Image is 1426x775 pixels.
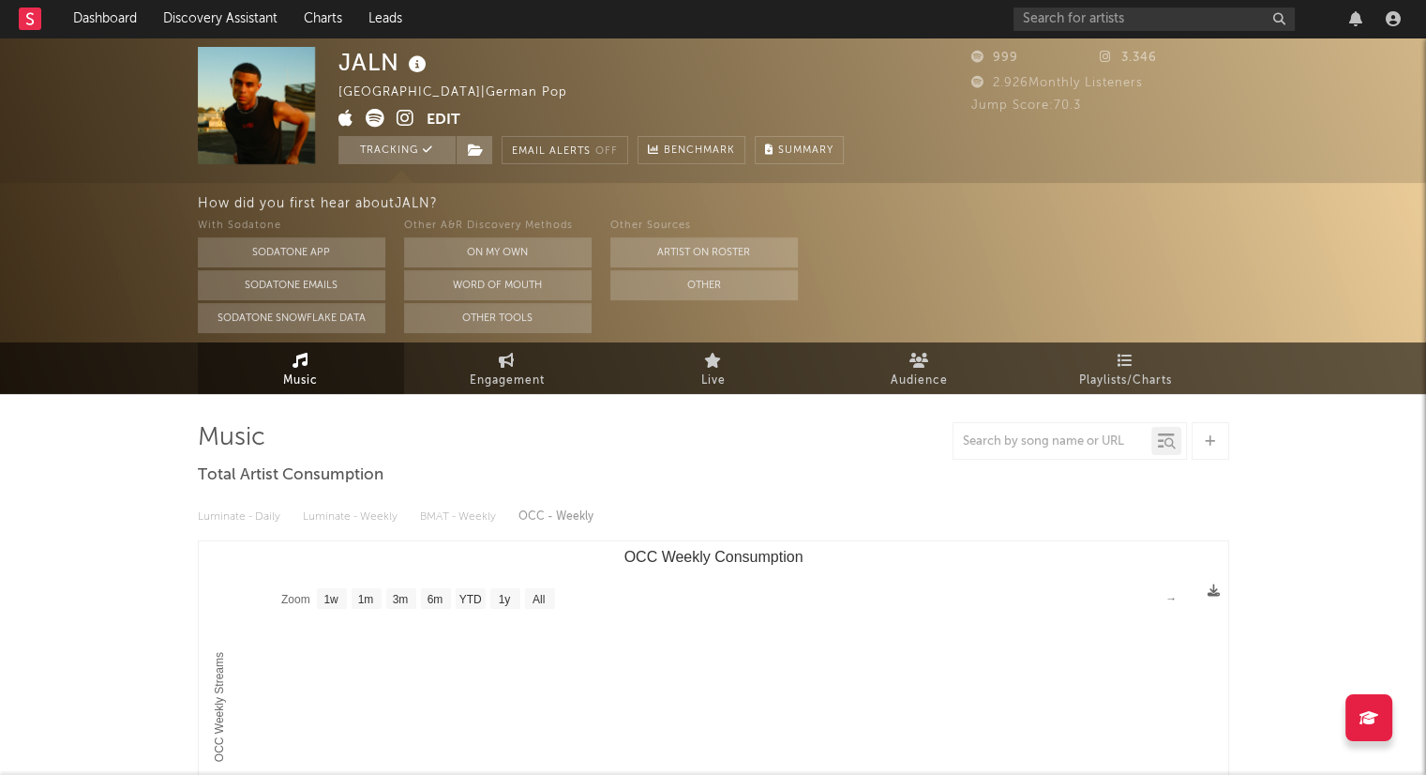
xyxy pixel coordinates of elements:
[198,342,404,394] a: Music
[404,270,592,300] button: Word Of Mouth
[283,370,318,392] span: Music
[623,549,803,565] text: OCC Weekly Consumption
[610,342,817,394] a: Live
[595,146,618,157] em: Off
[1023,342,1229,394] a: Playlists/Charts
[817,342,1023,394] a: Audience
[212,652,225,762] text: OCC Weekly Streams
[198,303,385,333] button: Sodatone Snowflake Data
[338,82,589,104] div: [GEOGRAPHIC_DATA] | German Pop
[755,136,844,164] button: Summary
[701,370,726,392] span: Live
[470,370,545,392] span: Engagement
[1079,370,1172,392] span: Playlists/Charts
[427,109,460,132] button: Edit
[502,136,628,164] button: Email AlertsOff
[610,270,798,300] button: Other
[971,52,1018,64] span: 999
[198,270,385,300] button: Sodatone Emails
[610,215,798,237] div: Other Sources
[971,99,1081,112] span: Jump Score: 70.3
[338,136,456,164] button: Tracking
[532,593,544,606] text: All
[198,237,385,267] button: Sodatone App
[971,77,1143,89] span: 2.926 Monthly Listeners
[338,47,431,78] div: JALN
[404,215,592,237] div: Other A&R Discovery Methods
[323,593,338,606] text: 1w
[498,593,510,606] text: 1y
[458,593,481,606] text: YTD
[610,237,798,267] button: Artist on Roster
[404,237,592,267] button: On My Own
[1100,52,1157,64] span: 3.346
[198,464,383,487] span: Total Artist Consumption
[357,593,373,606] text: 1m
[281,593,310,606] text: Zoom
[1165,592,1177,605] text: →
[891,370,948,392] span: Audience
[427,593,443,606] text: 6m
[778,145,833,156] span: Summary
[392,593,408,606] text: 3m
[953,434,1151,449] input: Search by song name or URL
[638,136,745,164] a: Benchmark
[1013,8,1295,31] input: Search for artists
[404,303,592,333] button: Other Tools
[664,140,735,162] span: Benchmark
[198,215,385,237] div: With Sodatone
[404,342,610,394] a: Engagement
